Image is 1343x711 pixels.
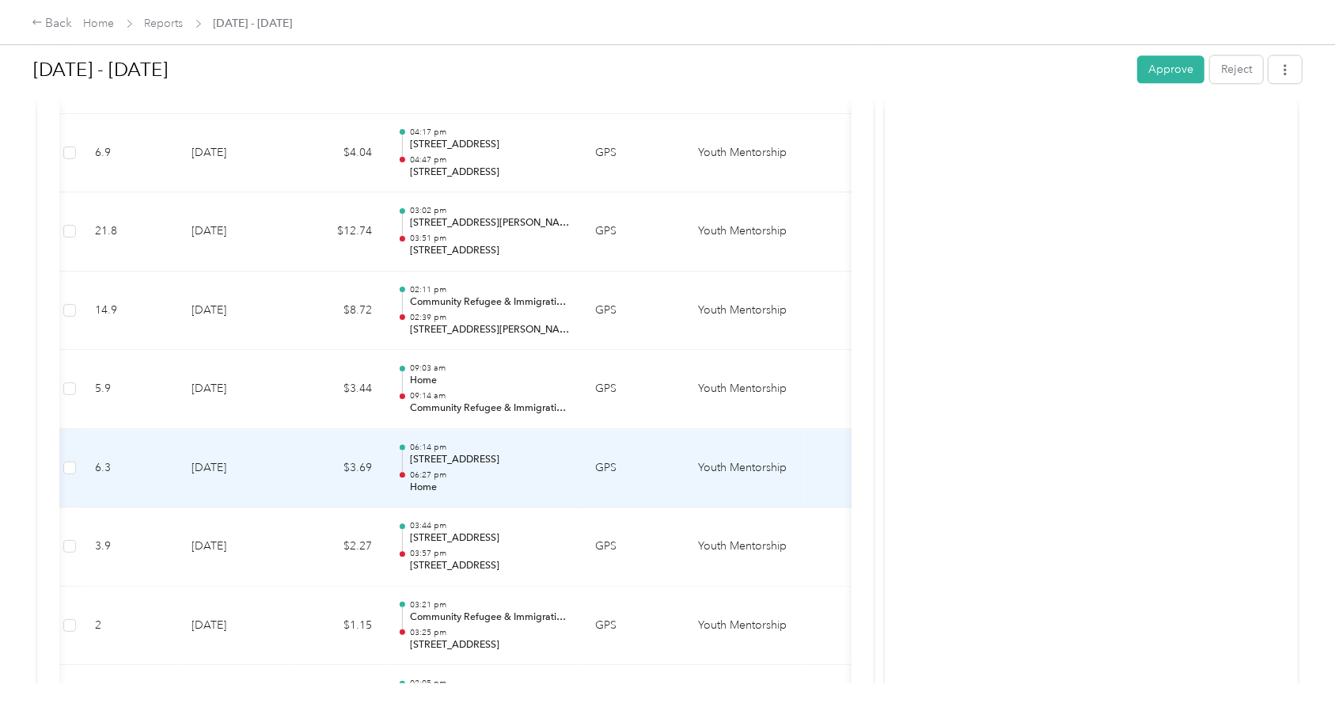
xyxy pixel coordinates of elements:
[685,350,804,429] td: Youth Mentorship
[410,599,570,610] p: 03:21 pm
[410,312,570,323] p: 02:39 pm
[410,638,570,652] p: [STREET_ADDRESS]
[410,481,570,495] p: Home
[1137,55,1205,83] button: Approve
[179,114,290,193] td: [DATE]
[290,508,385,587] td: $2.27
[82,587,179,666] td: 2
[685,114,804,193] td: Youth Mentorship
[685,272,804,351] td: Youth Mentorship
[290,272,385,351] td: $8.72
[410,678,570,689] p: 02:05 pm
[685,429,804,508] td: Youth Mentorship
[410,559,570,573] p: [STREET_ADDRESS]
[410,165,570,180] p: [STREET_ADDRESS]
[290,587,385,666] td: $1.15
[32,14,73,33] div: Back
[410,216,570,230] p: [STREET_ADDRESS][PERSON_NAME]
[685,508,804,587] td: Youth Mentorship
[685,587,804,666] td: Youth Mentorship
[214,15,293,32] span: [DATE] - [DATE]
[582,192,685,272] td: GPS
[410,323,570,337] p: [STREET_ADDRESS][PERSON_NAME]
[84,17,115,30] a: Home
[82,429,179,508] td: 6.3
[290,429,385,508] td: $3.69
[582,114,685,193] td: GPS
[410,233,570,244] p: 03:51 pm
[410,453,570,467] p: [STREET_ADDRESS]
[410,470,570,481] p: 06:27 pm
[582,272,685,351] td: GPS
[582,429,685,508] td: GPS
[1254,622,1343,711] iframe: Everlance-gr Chat Button Frame
[410,244,570,258] p: [STREET_ADDRESS]
[410,374,570,388] p: Home
[410,138,570,152] p: [STREET_ADDRESS]
[179,587,290,666] td: [DATE]
[1210,55,1263,83] button: Reject
[582,350,685,429] td: GPS
[82,272,179,351] td: 14.9
[179,429,290,508] td: [DATE]
[179,350,290,429] td: [DATE]
[145,17,184,30] a: Reports
[290,192,385,272] td: $12.74
[410,363,570,374] p: 09:03 am
[410,295,570,310] p: Community Refugee & Immigration Services ([PERSON_NAME])
[179,508,290,587] td: [DATE]
[410,520,570,531] p: 03:44 pm
[410,390,570,401] p: 09:14 am
[582,508,685,587] td: GPS
[82,114,179,193] td: 6.9
[410,627,570,638] p: 03:25 pm
[290,114,385,193] td: $4.04
[410,442,570,453] p: 06:14 pm
[410,205,570,216] p: 03:02 pm
[410,548,570,559] p: 03:57 pm
[410,284,570,295] p: 02:11 pm
[685,192,804,272] td: Youth Mentorship
[82,192,179,272] td: 21.8
[33,51,1126,89] h1: Aug 1 - 31, 2025
[290,350,385,429] td: $3.44
[410,154,570,165] p: 04:47 pm
[82,508,179,587] td: 3.9
[179,192,290,272] td: [DATE]
[410,127,570,138] p: 04:17 pm
[410,531,570,546] p: [STREET_ADDRESS]
[410,610,570,625] p: Community Refugee & Immigration Services ([PERSON_NAME])
[410,401,570,416] p: Community Refugee & Immigration Services ([PERSON_NAME])
[582,587,685,666] td: GPS
[82,350,179,429] td: 5.9
[179,272,290,351] td: [DATE]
